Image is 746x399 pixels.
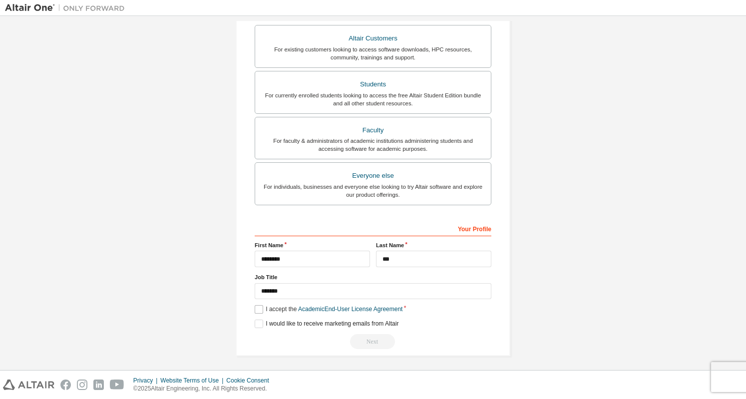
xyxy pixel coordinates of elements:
div: For faculty & administrators of academic institutions administering students and accessing softwa... [261,137,485,153]
label: First Name [255,241,370,249]
label: Last Name [376,241,491,249]
img: linkedin.svg [93,380,104,390]
div: For currently enrolled students looking to access the free Altair Student Edition bundle and all ... [261,91,485,107]
div: Cookie Consent [226,377,275,385]
img: facebook.svg [60,380,71,390]
div: Your Profile [255,220,491,236]
div: Faculty [261,123,485,137]
div: Website Terms of Use [160,377,226,385]
p: © 2025 Altair Engineering, Inc. All Rights Reserved. [133,385,275,393]
div: Privacy [133,377,160,385]
img: instagram.svg [77,380,87,390]
img: youtube.svg [110,380,124,390]
div: For existing customers looking to access software downloads, HPC resources, community, trainings ... [261,45,485,61]
label: I accept the [255,305,402,314]
label: I would like to receive marketing emails from Altair [255,320,398,328]
div: Everyone else [261,169,485,183]
img: Altair One [5,3,130,13]
img: altair_logo.svg [3,380,54,390]
label: Job Title [255,273,491,281]
div: For individuals, businesses and everyone else looking to try Altair software and explore our prod... [261,183,485,199]
div: Read and acccept EULA to continue [255,334,491,349]
div: Altair Customers [261,31,485,45]
a: Academic End-User License Agreement [298,306,402,313]
div: Students [261,77,485,91]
